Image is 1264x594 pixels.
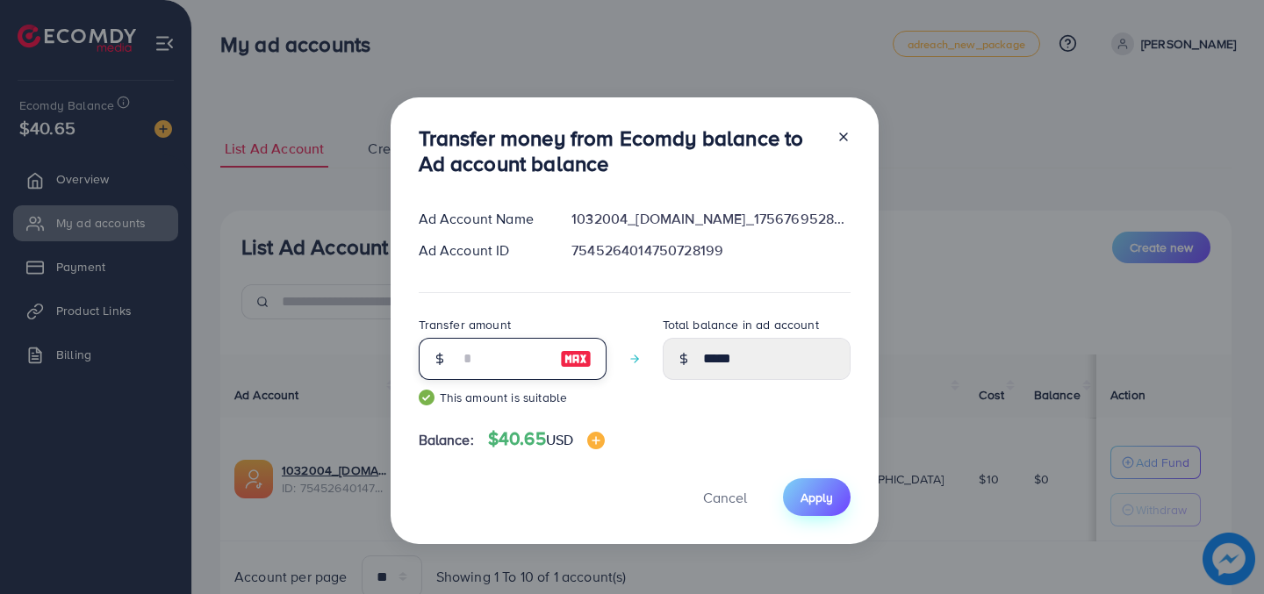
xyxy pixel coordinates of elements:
img: image [587,432,605,449]
small: This amount is suitable [419,389,607,406]
h3: Transfer money from Ecomdy balance to Ad account balance [419,125,822,176]
button: Apply [783,478,851,516]
span: Balance: [419,430,474,450]
div: Ad Account ID [405,240,558,261]
button: Cancel [681,478,769,516]
img: image [560,348,592,369]
div: 7545264014750728199 [557,240,864,261]
img: guide [419,390,434,405]
span: USD [546,430,573,449]
div: Ad Account Name [405,209,558,229]
h4: $40.65 [488,428,605,450]
span: Cancel [703,488,747,507]
span: Apply [801,489,833,506]
div: 1032004_[DOMAIN_NAME]_1756769528352 [557,209,864,229]
label: Transfer amount [419,316,511,333]
label: Total balance in ad account [663,316,819,333]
